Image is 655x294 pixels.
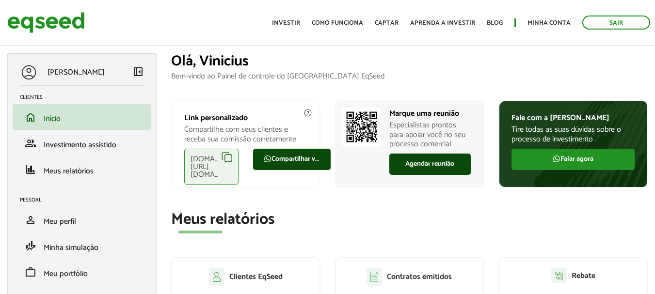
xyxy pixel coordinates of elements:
[389,121,471,149] p: Especialistas prontos para apoiar você no seu processo comercial
[20,214,144,226] a: personMeu perfil
[527,20,571,26] a: Minha conta
[13,130,151,156] li: Investimento assistido
[48,68,105,77] p: [PERSON_NAME]
[44,112,61,125] span: Início
[25,240,36,252] span: finance_mode
[511,125,635,143] p: Tire todas as suas dúvidas sobre o processo de investimento
[184,125,307,143] p: Compartilhe com seus clientes e receba sua comissão corretamente
[184,113,307,123] p: Link personalizado
[44,241,98,254] span: Minha simulação
[25,111,36,123] span: home
[20,164,144,175] a: financeMeus relatórios
[553,155,560,163] img: FaWhatsapp.svg
[272,20,300,26] a: Investir
[511,113,635,123] p: Fale com a [PERSON_NAME]
[312,20,363,26] a: Como funciona
[389,154,471,175] a: Agendar reunião
[209,268,224,285] img: agent-clientes.svg
[304,108,312,117] img: agent-meulink-info2.svg
[171,53,648,69] h1: Olá, Vinicius
[264,155,272,163] img: FaWhatsapp.svg
[20,111,144,123] a: homeInício
[20,240,144,252] a: finance_modeMinha simulação
[25,164,36,175] span: finance
[25,266,36,278] span: work
[375,20,399,26] a: Captar
[410,20,475,26] a: Aprenda a investir
[342,108,381,146] img: Marcar reunião com consultor
[253,149,331,170] a: Compartilhar via WhatsApp
[44,215,76,228] span: Meu perfil
[389,109,471,118] p: Marque uma reunião
[582,15,650,30] a: Sair
[387,272,452,281] p: Contratos emitidos
[20,138,144,149] a: groupInvestimento assistido
[132,66,144,79] a: Colapsar menu
[13,104,151,130] li: Início
[13,207,151,233] li: Meu perfil
[487,20,503,26] a: Blog
[44,267,88,280] span: Meu portfólio
[171,72,648,81] p: Bem-vindo ao Painel de controle do [GEOGRAPHIC_DATA] EqSeed
[572,271,595,280] p: Rebate
[44,165,94,178] span: Meus relatórios
[367,268,382,286] img: agent-contratos.svg
[13,259,151,285] li: Meu portfólio
[7,10,85,35] img: EqSeed
[184,149,239,185] div: [DOMAIN_NAME][URL][DOMAIN_NAME]
[20,94,151,100] h2: Clientes
[20,266,144,278] a: workMeu portfólio
[171,211,648,228] h2: Meus relatórios
[25,214,36,226] span: person
[44,139,116,152] span: Investimento assistido
[229,272,283,281] p: Clientes EqSeed
[551,268,567,283] img: agent-relatorio.svg
[25,138,36,149] span: group
[13,233,151,259] li: Minha simulação
[20,197,151,203] h2: Pessoal
[511,149,635,170] a: Falar agora
[132,66,144,77] span: left_panel_close
[13,156,151,183] li: Meus relatórios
